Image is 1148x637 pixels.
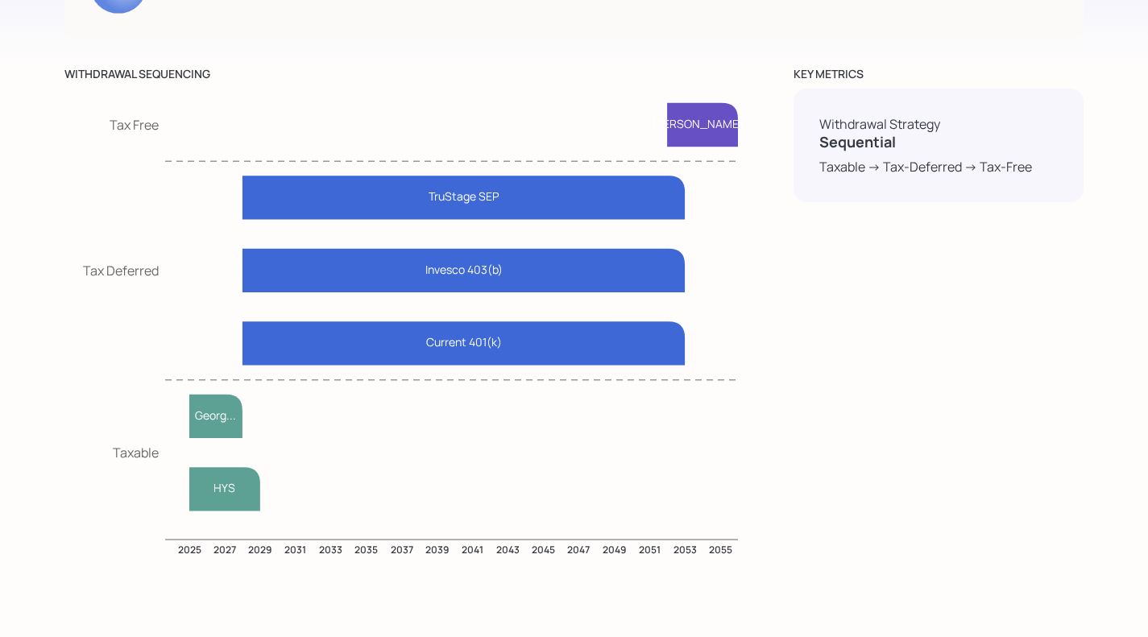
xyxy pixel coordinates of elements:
[603,542,626,556] tspan: 2049
[83,261,159,279] tspan: Tax Deferred
[709,542,732,556] tspan: 2055
[496,542,520,556] tspan: 2043
[213,480,235,495] tspan: HYS
[195,407,236,423] tspan: Georg...
[426,334,502,350] tspan: Current 401(k)
[178,542,201,556] tspan: 2025
[64,65,742,82] div: withdrawal sequencing
[391,542,413,556] tspan: 2037
[819,134,1058,151] h4: Sequential
[429,188,499,204] tspan: TruStage SEP
[110,116,159,134] tspan: Tax Free
[248,542,271,556] tspan: 2029
[319,542,342,556] tspan: 2033
[819,114,1058,134] div: Withdrawal Strategy
[532,542,555,556] tspan: 2045
[567,542,590,556] tspan: 2047
[462,542,483,556] tspan: 2041
[354,542,378,556] tspan: 2035
[113,444,159,461] tspan: Taxable
[673,542,697,556] tspan: 2053
[652,116,753,131] tspan: [PERSON_NAME]...
[639,542,661,556] tspan: 2051
[425,542,449,556] tspan: 2039
[794,65,1084,82] div: KEY METRICS
[284,542,306,556] tspan: 2031
[425,262,503,277] tspan: Invesco 403(b)
[213,542,236,556] tspan: 2027
[819,157,1058,176] div: Taxable → Tax-Deferred → Tax-Free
